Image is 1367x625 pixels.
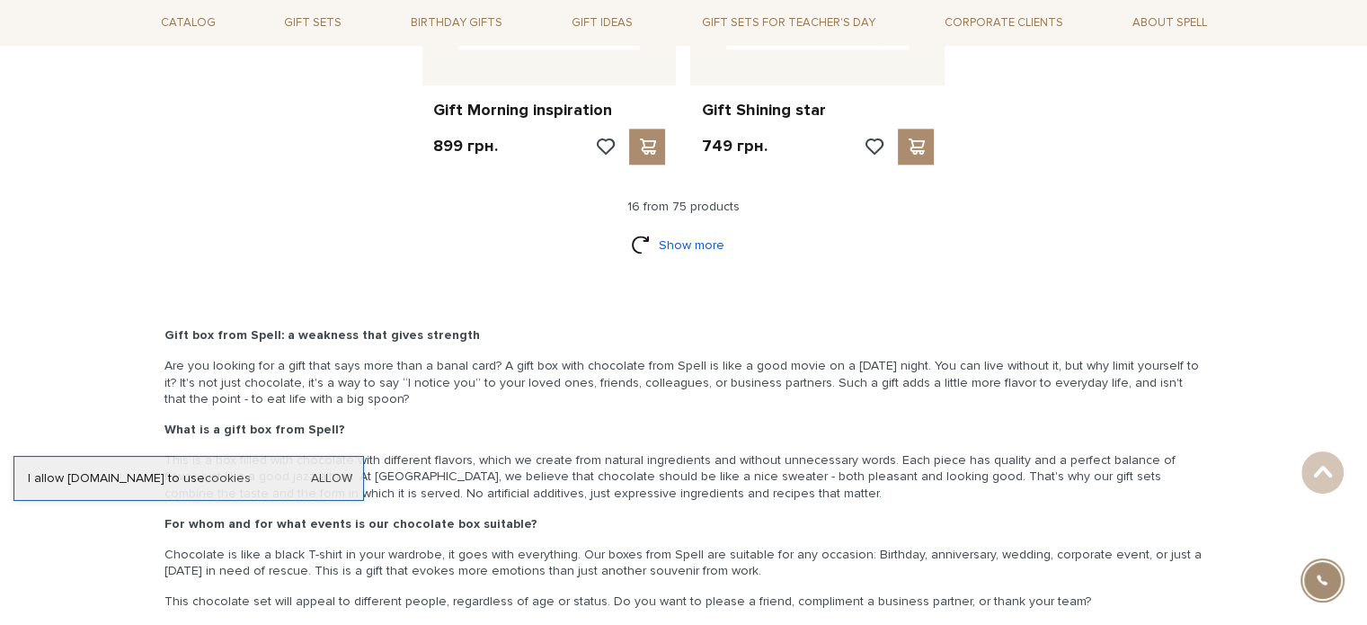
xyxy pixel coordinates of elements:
[701,100,934,121] a: Gift Shining star
[154,9,223,37] a: Catalog
[311,470,352,487] a: Allow
[1124,9,1213,37] a: About Spell
[146,199,1221,215] div: 16 from 75 products
[701,136,767,156] p: 749 грн.
[695,7,883,38] a: Gift sets for Teacher's Day
[164,358,1203,407] p: Are you looking for a gift that says more than a banal card? A gift box with chocolate from Spell...
[433,100,666,121] a: Gift Morning inspiration
[564,9,640,37] a: Gift ideas
[164,594,1203,610] p: This chocolate set will appeal to different people, regardless of age or status. Do you want to p...
[937,7,1070,38] a: Corporate clients
[164,452,1203,502] p: This is a box filled with chocolate with different flavors, which we create from natural ingredie...
[14,470,363,487] div: I allow [DOMAIN_NAME] to use
[164,516,537,531] b: For whom and for what events is our chocolate box suitable?
[164,327,480,343] b: Gift box from Spell: a weakness that gives strength
[205,470,251,486] a: cookies
[277,9,349,37] a: Gift sets
[164,547,1203,579] p: Chocolate is like a black T-shirt in your wardrobe, it goes with everything. Our boxes from Spell...
[631,229,736,261] a: Show more
[433,136,498,156] p: 899 грн.
[164,422,345,437] b: What is a gift box from Spell?
[404,9,510,37] a: Birthday gifts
